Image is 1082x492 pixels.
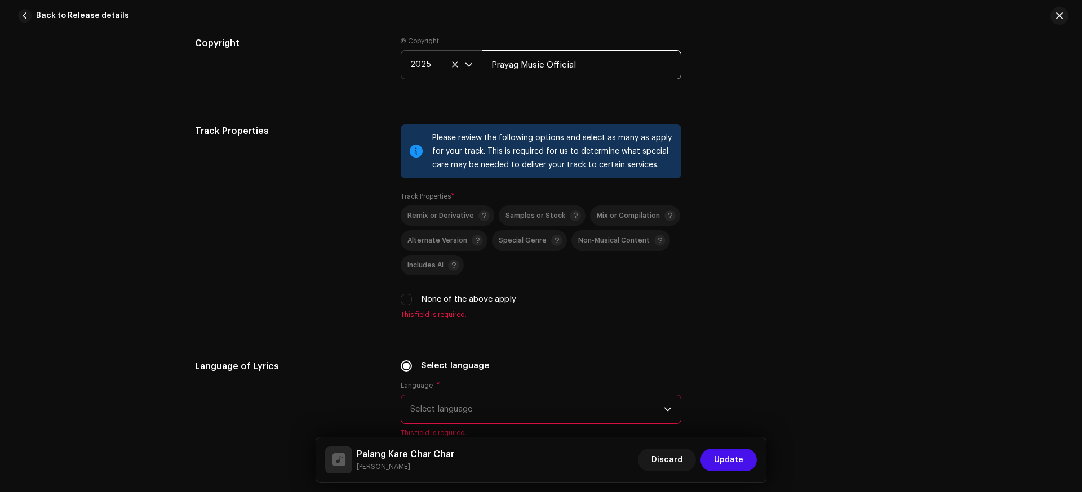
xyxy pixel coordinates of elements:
label: None of the above apply [421,293,516,306]
span: This field is required. [401,310,681,319]
span: Includes AI [407,262,444,269]
button: Update [700,449,757,471]
h5: Language of Lyrics [195,360,383,373]
h5: Palang Kare Char Char [357,448,454,461]
label: Select language [421,360,489,372]
input: e.g. Label LLC [482,50,681,79]
p-togglebutton: Alternate Version [401,230,487,251]
button: Discard [638,449,696,471]
div: Please review the following options and select as many as apply for your track. This is required ... [432,131,672,172]
span: Select language [410,395,664,423]
span: Non-Musical Content [578,237,650,244]
label: Ⓟ Copyright [401,37,439,46]
span: Update [714,449,743,471]
span: 2025 [410,51,465,79]
span: Remix or Derivative [407,212,474,220]
small: Palang Kare Char Char [357,461,454,472]
p-togglebutton: Samples or Stock [499,205,586,226]
label: Language [401,381,440,390]
label: Track Properties [401,192,455,201]
span: This field is required. [401,428,681,437]
span: Discard [651,449,682,471]
p-togglebutton: Mix or Compilation [590,205,680,226]
p-togglebutton: Remix or Derivative [401,205,494,226]
h5: Copyright [195,37,383,50]
span: Samples or Stock [505,212,565,220]
span: Special Genre [499,237,547,244]
p-togglebutton: Special Genre [492,230,567,251]
h5: Track Properties [195,124,383,138]
span: Alternate Version [407,237,467,244]
div: dropdown trigger [664,395,672,423]
p-togglebutton: Non-Musical Content [571,230,670,251]
div: dropdown trigger [465,51,473,79]
p-togglebutton: Includes AI [401,255,464,275]
span: Mix or Compilation [597,212,660,220]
